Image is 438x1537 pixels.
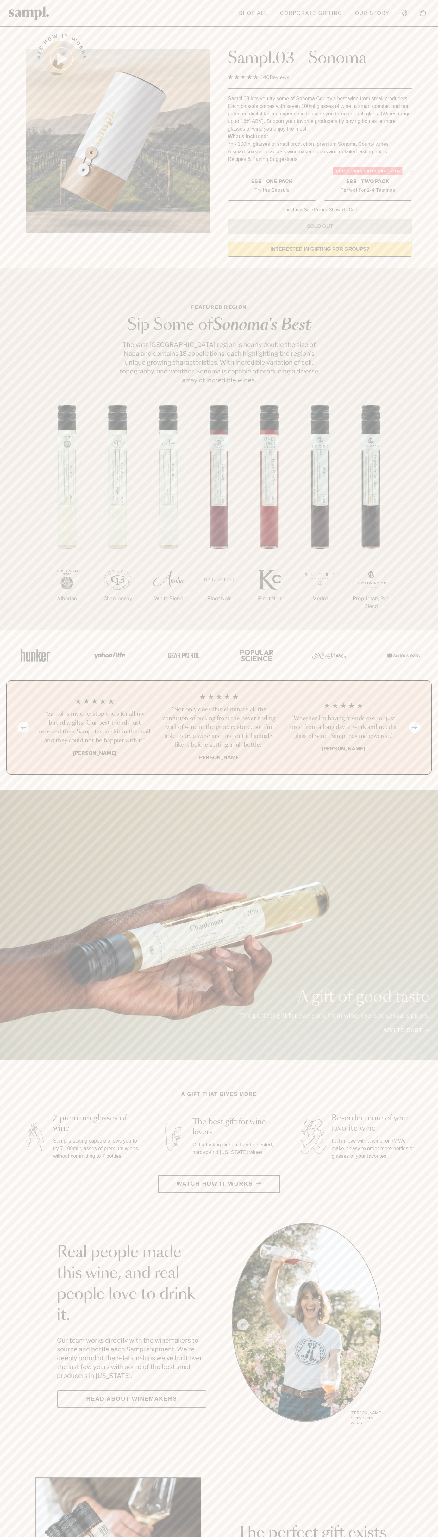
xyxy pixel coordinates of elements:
li: Christmas Sale Pricing Shown In Cart [279,207,361,213]
p: Gift a tasting flight of hand-selected, hard-to-find [US_STATE] wines. [192,1141,278,1156]
h2: Sip Some of [118,318,320,333]
b: [PERSON_NAME] [197,755,241,761]
h3: The best gift for wine lovers [192,1117,278,1137]
li: A smart coaster to access winemaker videos and detailed tasting notes. [228,148,412,156]
li: 1 / 7 [42,405,92,623]
span: $55 - One Pack [251,178,293,185]
p: [PERSON_NAME] Sutro, Sutro Wines [351,1410,381,1426]
img: Sampl logo [9,6,49,20]
button: Previous slide [17,722,29,733]
li: Recipes & Pairing Suggestions [228,156,412,163]
p: Featured Region [118,304,320,311]
h3: “Not only does this eliminate all the confusion of picking from the never ending wall of wine in ... [162,705,276,750]
p: Proprietary Red Blend [346,595,396,610]
span: 140 [261,74,270,80]
div: 140Reviews [228,73,289,82]
a: Read about Winemakers [57,1390,206,1408]
li: 7 / 7 [346,405,396,630]
li: 2 / 7 [92,405,143,623]
li: 1 / 4 [38,693,152,762]
div: slide 1 [232,1223,381,1427]
em: Sonoma's Best [213,318,311,333]
h1: Sampl.03 - Sonoma [228,49,412,68]
p: White Blend [143,595,194,602]
a: interested in gifting for groups? [228,242,412,257]
h3: 7 premium glasses of wine [53,1113,139,1133]
p: Pinot Noir [244,595,295,602]
button: See how it works [44,41,79,77]
img: Artboard_1_c8cd28af-0030-4af1-819c-248e302c7f06_x450.png [16,642,54,669]
h2: Real people made this wine, and real people love to drink it. [57,1242,206,1326]
img: Artboard_5_7fdae55a-36fd-43f7-8bfd-f74a06a2878e_x450.png [163,642,201,669]
a: Our Story [352,6,393,20]
img: Artboard_3_0b291449-6e8c-4d07-b2c2-3f3601a19cd1_x450.png [310,642,348,669]
small: Try the Capsule [254,187,290,193]
h2: A gift that gives more [181,1090,257,1098]
h3: Re-order more of your favorite wine [332,1113,418,1133]
p: The vast [GEOGRAPHIC_DATA] region is nearly double the size of Napa and contains 18 appellations,... [118,340,320,385]
li: 7x - 100ml glasses of small production, premium Sonoma County wines [228,140,412,148]
p: Our team works directly with the winemakers to source and bottle each Sampl shipment. We’re deepl... [57,1336,206,1380]
img: Artboard_4_28b4d326-c26e-48f9-9c80-911f17d6414e_x450.png [237,642,275,669]
a: Add to cart [383,1026,429,1035]
p: Chardonnay [92,595,143,602]
p: Albarino [42,595,92,602]
li: 3 / 7 [143,405,194,623]
p: Sampl's tasting capsule allows you to try 7 100ml glasses of premium wines without committing to ... [53,1137,139,1160]
p: The perfect gift for everyone from wine lovers to casual sippers. [240,1011,429,1020]
a: Shop All [236,6,271,20]
span: $88 - Two Pack [346,178,390,185]
ul: carousel [232,1223,381,1427]
p: Merlot [295,595,346,602]
small: Perfect For 2-4 Tastings [341,187,395,193]
div: Sampl.03 lets you try some of Sonoma County's best wine from small producers. Each capsule comes ... [228,95,412,133]
button: Next slide [409,722,421,733]
p: Pinot Noir [194,595,244,602]
li: 4 / 7 [194,405,244,623]
img: Artboard_6_04f9a106-072f-468a-bdd7-f11783b05722_x450.png [90,642,128,669]
button: Sold Out [228,219,412,234]
p: A gift of good taste [240,990,429,1005]
h3: “Sampl is my one-stop shop for all my birthday gifts! Our best friends just received their Sampl ... [38,710,152,745]
li: 2 / 4 [162,693,276,762]
li: 5 / 7 [244,405,295,623]
img: Artboard_7_5b34974b-f019-449e-91fb-745f8d0877ee_x450.png [384,642,422,669]
span: Reviews [270,74,289,80]
a: Corporate Gifting [277,6,346,20]
li: 3 / 4 [286,693,400,762]
li: 6 / 7 [295,405,346,623]
div: Christmas SALE! Save 20% [333,167,403,175]
img: Sampl.03 - Sonoma [26,49,210,233]
strong: What’s Included: [228,134,268,139]
p: Fall in love with a wine, or 7? We make it easy to order more bottles or glasses of your favorites. [332,1137,418,1160]
h3: “Whether I'm having friends over or just tired from a long day at work and need a glass of wine, ... [286,714,400,741]
b: [PERSON_NAME] [73,750,116,756]
button: Watch how it works [158,1175,280,1193]
b: [PERSON_NAME] [322,746,365,752]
